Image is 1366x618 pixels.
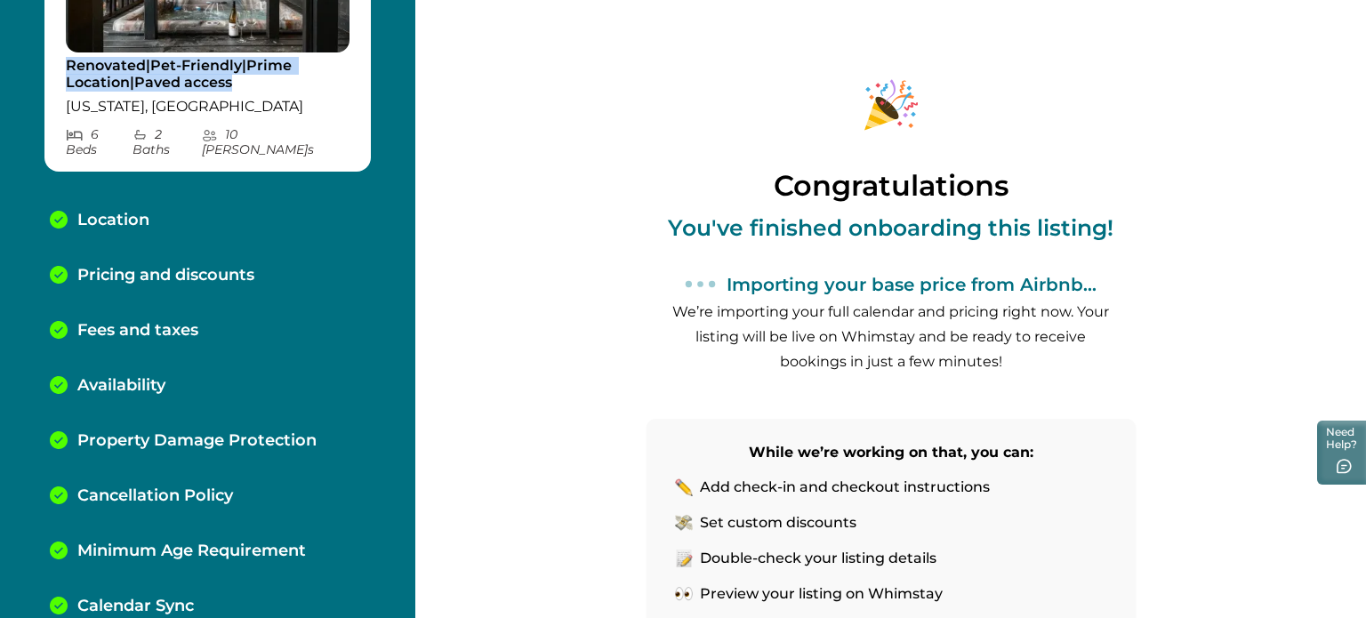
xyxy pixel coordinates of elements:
p: Minimum Age Requirement [77,542,306,561]
p: Calendar Sync [77,597,194,616]
p: 6 Bed s [66,127,133,157]
img: pencil-icon [675,478,693,496]
p: 10 [PERSON_NAME] s [202,127,350,157]
p: Double-check your listing details [700,550,936,567]
p: Location [77,211,149,230]
img: congratulations [824,53,958,157]
img: money-icon [675,514,693,532]
p: Fees and taxes [77,321,198,341]
p: Renovated|Pet-Friendly|Prime Location|Paved access [66,57,350,92]
img: list-pencil-icon [675,550,693,567]
p: Pricing and discounts [77,266,254,285]
p: Property Damage Protection [77,431,317,451]
p: Congratulations [774,170,1008,202]
p: [US_STATE], [GEOGRAPHIC_DATA] [66,98,350,116]
p: Add check-in and checkout instructions [700,478,990,496]
p: Set custom discounts [700,514,856,532]
p: While we’re working on that, you can: [675,440,1107,465]
img: eyes-icon [675,585,693,603]
p: 2 Bath s [133,127,202,157]
svg: loading [685,269,716,300]
p: Importing your base price from Airbnb... [727,274,1097,295]
p: Availability [77,376,165,396]
p: Preview your listing on Whimstay [700,585,943,603]
p: You've finished onboarding this listing! [668,215,1113,240]
p: Cancellation Policy [77,486,233,506]
p: We’re importing your full calendar and pricing right now. Your listing will be live on Whimstay a... [669,300,1113,374]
